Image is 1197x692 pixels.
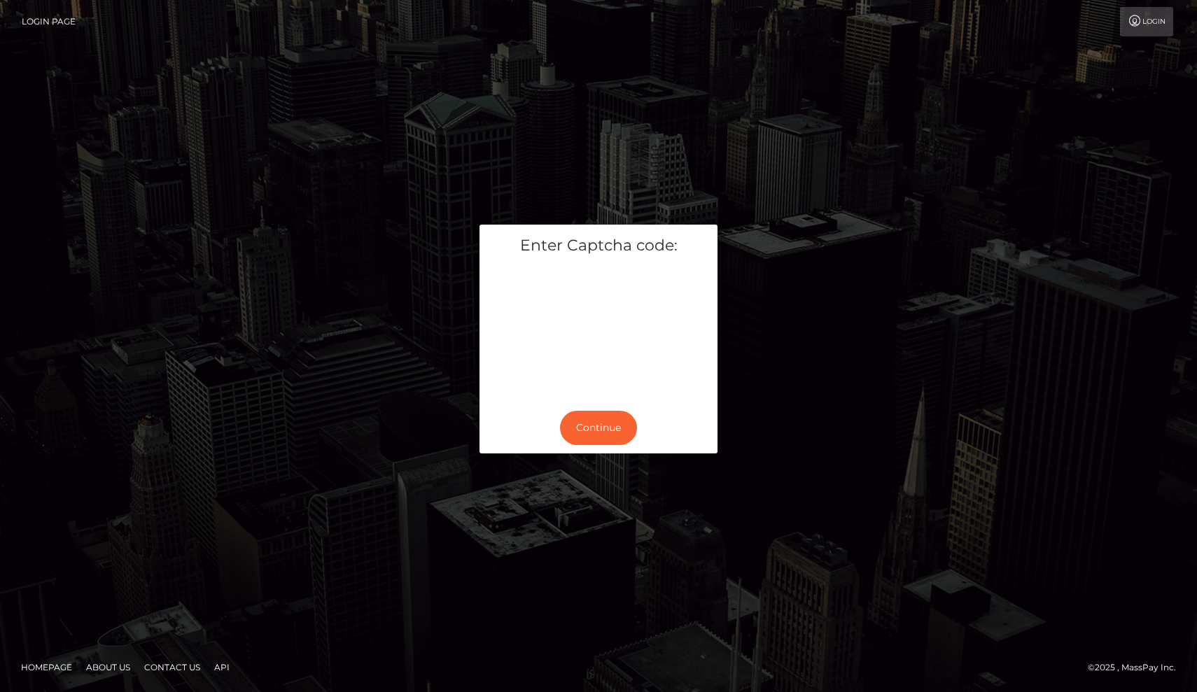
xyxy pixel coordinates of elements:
[560,411,637,445] button: Continue
[80,656,136,678] a: About Us
[15,656,78,678] a: Homepage
[490,235,707,257] h5: Enter Captcha code:
[139,656,206,678] a: Contact Us
[490,267,707,391] iframe: mtcaptcha
[1088,660,1186,675] div: © 2025 , MassPay Inc.
[209,656,235,678] a: API
[22,7,76,36] a: Login Page
[1120,7,1173,36] a: Login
